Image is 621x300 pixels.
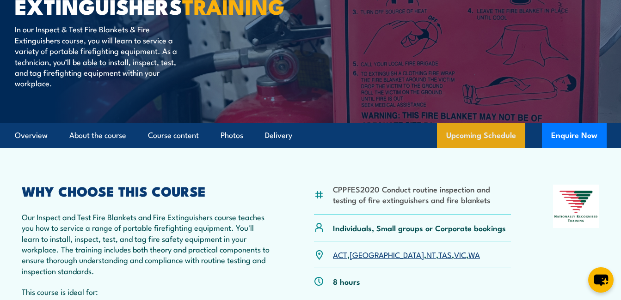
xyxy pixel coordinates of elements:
[333,249,480,260] p: , , , , ,
[148,123,199,148] a: Course content
[221,123,243,148] a: Photos
[22,211,272,276] p: Our Inspect and Test Fire Blankets and Fire Extinguishers course teaches you how to service a ran...
[437,123,525,148] a: Upcoming Schedule
[438,249,452,260] a: TAS
[542,123,607,148] button: Enquire Now
[333,222,506,233] p: Individuals, Small groups or Corporate bookings
[350,249,424,260] a: [GEOGRAPHIC_DATA]
[454,249,466,260] a: VIC
[588,267,614,293] button: chat-button
[265,123,292,148] a: Delivery
[15,24,184,88] p: In our Inspect & Test Fire Blankets & Fire Extinguishers course, you will learn to service a vari...
[468,249,480,260] a: WA
[22,286,272,297] p: This course is ideal for:
[15,123,48,148] a: Overview
[69,123,126,148] a: About the course
[333,184,511,205] li: CPPFES2020 Conduct routine inspection and testing of fire extinguishers and fire blankets
[553,185,599,228] img: Nationally Recognised Training logo.
[22,185,272,197] h2: WHY CHOOSE THIS COURSE
[333,276,360,287] p: 8 hours
[333,249,347,260] a: ACT
[426,249,436,260] a: NT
